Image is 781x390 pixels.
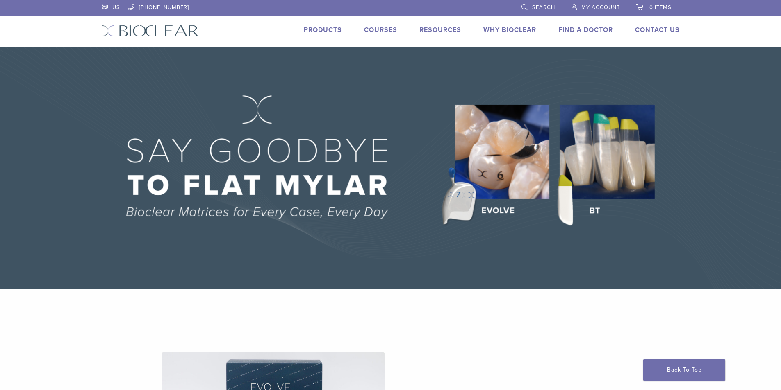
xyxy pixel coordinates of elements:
[532,4,555,11] span: Search
[558,26,613,34] a: Find A Doctor
[635,26,680,34] a: Contact Us
[581,4,620,11] span: My Account
[304,26,342,34] a: Products
[649,4,672,11] span: 0 items
[102,25,199,37] img: Bioclear
[643,359,725,381] a: Back To Top
[419,26,461,34] a: Resources
[483,26,536,34] a: Why Bioclear
[364,26,397,34] a: Courses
